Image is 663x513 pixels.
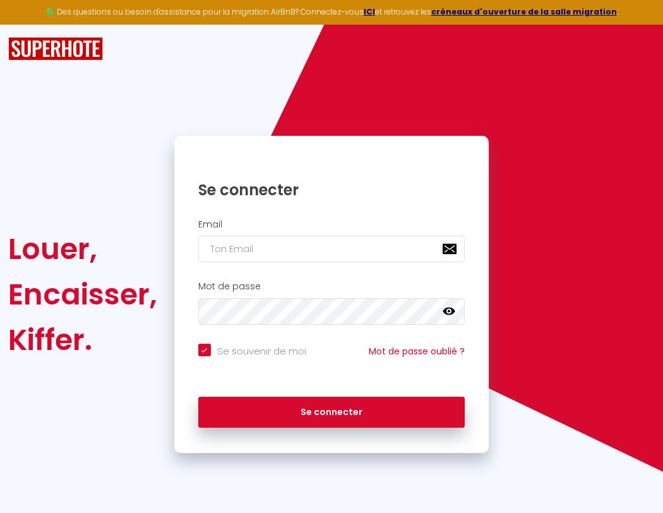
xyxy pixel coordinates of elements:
[369,345,465,358] a: Mot de passe oublié ?
[431,6,617,17] a: créneaux d'ouverture de la salle migration
[8,272,157,317] div: Encaisser,
[8,226,157,272] div: Louer,
[198,219,465,230] h2: Email
[8,37,103,61] img: SuperHote logo
[198,281,465,292] h2: Mot de passe
[364,6,375,17] a: ICI
[8,317,157,363] div: Kiffer.
[198,236,465,262] input: Ton Email
[198,180,465,200] h1: Se connecter
[198,397,465,428] button: Se connecter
